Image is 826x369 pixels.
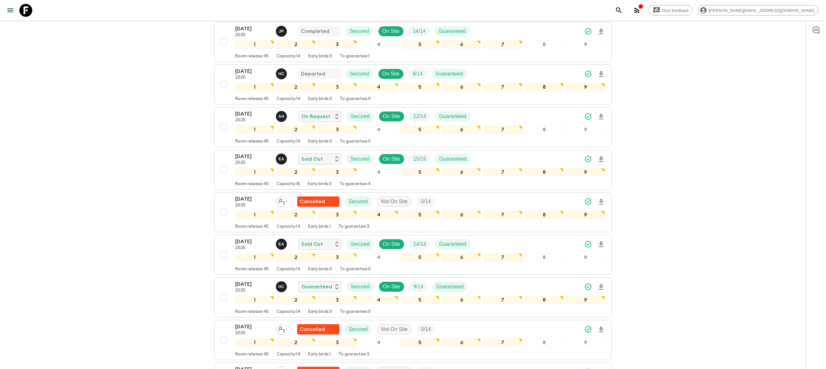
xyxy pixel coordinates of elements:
div: 9 [566,168,605,176]
p: Early birds: 1 [308,224,331,229]
p: Completed [301,27,329,35]
p: Secured [350,283,370,291]
button: [DATE]2025Alejandro HuamboOn RequestSecuredOn SiteTrip FillGuaranteed123456789Room release:45Capa... [214,107,612,147]
div: 9 [566,40,605,49]
svg: Download Onboarding [597,326,605,334]
span: Ernesto Andrade [276,241,288,246]
div: 3 [318,253,357,262]
div: 2 [277,338,315,347]
svg: Synced Successfully [584,113,592,120]
button: EA [276,239,288,250]
p: Capacity: 14 [277,267,300,272]
p: [DATE] [235,67,271,75]
p: To guarantee: 0 [340,96,371,102]
p: Not On Site [381,325,408,333]
div: 6 [442,168,481,176]
button: HC [276,281,288,292]
div: 7 [483,338,522,347]
button: menu [4,4,17,17]
svg: Synced Successfully [584,240,592,248]
p: 0 / 14 [421,325,431,333]
p: Secured [350,155,370,163]
div: 5 [401,168,439,176]
div: 2 [277,253,315,262]
div: On Site [379,282,404,292]
div: 7 [483,125,522,134]
p: Room release: 45 [235,96,269,102]
div: 6 [442,338,481,347]
div: 5 [401,338,439,347]
button: search adventures [612,4,625,17]
div: 4 [359,296,398,304]
p: Guaranteed [439,155,467,163]
div: 2 [277,83,315,91]
div: 7 [483,83,522,91]
p: E A [278,242,284,247]
div: 2 [277,296,315,304]
div: 1 [235,296,274,304]
p: On Site [382,70,399,78]
p: Secured [350,27,369,35]
div: 8 [525,168,564,176]
p: Guaranteed [439,240,467,248]
div: Trip Fill [409,69,427,79]
p: To guarantee: 0 [340,139,371,144]
p: Early birds: 0 [308,267,332,272]
div: 7 [483,296,522,304]
p: 2025 [235,118,271,123]
div: 8 [525,211,564,219]
button: [DATE]2025Hector Carillo GuaranteedSecuredOn SiteTrip FillGuaranteed123456789Room release:45Capac... [214,277,612,317]
p: To guarantee: 4 [339,182,371,187]
p: On Site [383,240,400,248]
p: Cancelled [300,198,325,205]
a: Give feedback [649,5,693,15]
div: 8 [525,40,564,49]
button: [DATE]2025Ernesto AndradeSold OutSecuredOn SiteTrip FillGuaranteed123456789Room release:45Capacit... [214,150,612,190]
p: Room release: 45 [235,224,269,229]
div: On Site [379,239,404,249]
p: [DATE] [235,323,271,331]
p: Departed [301,70,325,78]
div: 2 [277,40,315,49]
svg: Synced Successfully [584,70,592,78]
div: 3 [318,168,357,176]
p: Early birds: 0 [308,96,332,102]
p: Guaranteed [439,113,467,120]
svg: Synced Successfully [584,325,592,333]
div: 1 [235,40,274,49]
div: 9 [566,253,605,262]
div: On Site [379,111,404,122]
div: 9 [566,338,605,347]
div: 9 [566,125,605,134]
svg: Download Onboarding [597,155,605,163]
div: Secured [347,111,374,122]
div: 7 [483,211,522,219]
div: Secured [346,26,373,36]
button: [DATE]2025Assign pack leaderFlash Pack cancellationSecuredNot On SiteTrip Fill123456789Room relea... [214,192,612,232]
div: 3 [318,211,357,219]
p: 15 / 15 [413,155,426,163]
span: Assign pack leader [276,198,287,203]
div: 9 [566,83,605,91]
p: Secured [350,240,370,248]
p: Capacity: 14 [277,54,300,59]
div: 5 [401,211,439,219]
p: Capacity: 14 [277,352,300,357]
p: [DATE] [235,280,271,288]
div: 4 [359,338,398,347]
p: Secured [350,113,370,120]
p: Room release: 45 [235,352,269,357]
div: 6 [442,83,481,91]
p: Room release: 45 [235,139,269,144]
svg: Download Onboarding [597,283,605,291]
p: 2025 [235,160,271,165]
span: Ernesto Andrade [276,155,288,161]
p: To guarantee: 0 [340,267,371,272]
p: A H [278,114,285,119]
div: Trip Fill [409,26,429,36]
p: [DATE] [235,195,271,203]
svg: Synced Successfully [584,283,592,291]
p: 2025 [235,288,271,293]
div: Secured [345,196,372,207]
p: Guaranteed [436,70,463,78]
